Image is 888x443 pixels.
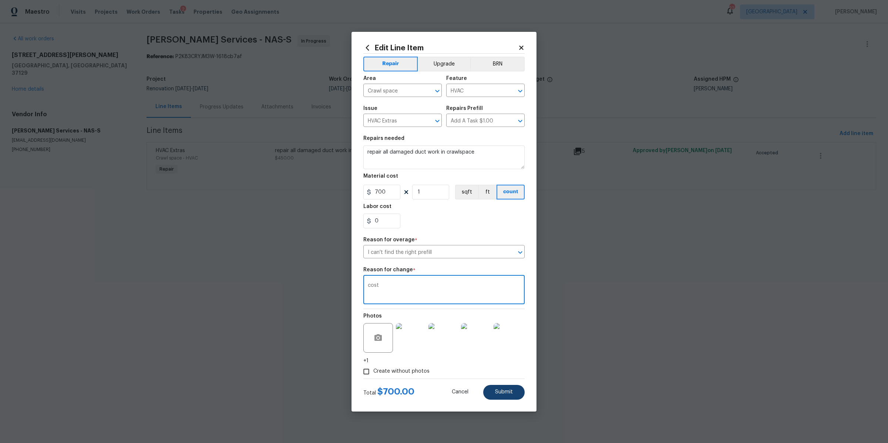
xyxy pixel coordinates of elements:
h5: Photos [363,313,382,319]
h5: Issue [363,106,377,111]
h5: Reason for change [363,267,413,272]
button: Open [515,247,525,258]
h5: Area [363,76,376,81]
input: Select a reason for overage [363,247,504,258]
button: Repair [363,57,418,71]
button: Open [432,86,443,96]
button: sqft [455,185,478,199]
button: Open [515,116,525,126]
span: Cancel [452,389,468,395]
h2: Edit Line Item [363,44,518,52]
button: Submit [483,385,525,400]
h5: Repairs needed [363,136,404,141]
button: ft [478,185,497,199]
button: BRN [470,57,525,71]
button: Open [432,116,443,126]
button: Open [515,86,525,96]
h5: Material cost [363,174,398,179]
span: $ 700.00 [377,387,414,396]
button: Upgrade [418,57,471,71]
span: Create without photos [373,368,430,375]
textarea: cost [368,283,520,298]
h5: Feature [446,76,467,81]
span: +1 [363,357,369,365]
button: count [497,185,525,199]
h5: Labor cost [363,204,391,209]
span: Submit [495,389,513,395]
button: Cancel [440,385,480,400]
div: Total [363,388,414,397]
textarea: repair all damaged duct work in crawlspace [363,145,525,169]
h5: Repairs Prefill [446,106,483,111]
h5: Reason for overage [363,237,415,242]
